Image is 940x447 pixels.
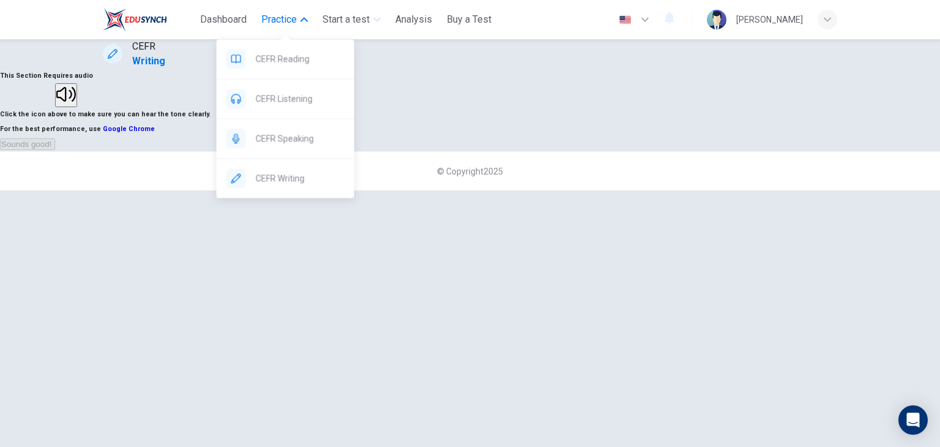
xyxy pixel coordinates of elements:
[256,131,345,146] span: CEFR Speaking
[256,9,313,31] button: Practice
[103,7,195,32] a: ELTC logo
[898,405,928,435] div: Open Intercom Messenger
[437,167,503,176] span: © Copyright 2025
[132,54,165,69] h1: Writing
[132,40,155,52] span: CEFR
[256,171,345,186] span: CEFR Writing
[323,12,370,27] span: Start a test
[256,91,345,106] span: CEFR Listening
[442,9,496,31] button: Buy a Test
[103,7,167,32] img: ELTC logo
[200,12,247,27] span: Dashboard
[217,39,354,78] div: CEFR Reading
[256,51,345,66] span: CEFR Reading
[103,125,155,133] a: Google Chrome
[390,9,437,31] button: Analysis
[217,79,354,118] div: CEFR Listening
[707,10,726,29] img: Profile picture
[318,9,386,31] button: Start a test
[195,9,252,31] button: Dashboard
[395,12,432,27] span: Analysis
[217,119,354,158] div: CEFR Speaking
[261,12,297,27] span: Practice
[447,12,491,27] span: Buy a Test
[736,12,803,27] div: [PERSON_NAME]
[217,159,354,198] div: CEFR Writing
[617,15,633,24] img: en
